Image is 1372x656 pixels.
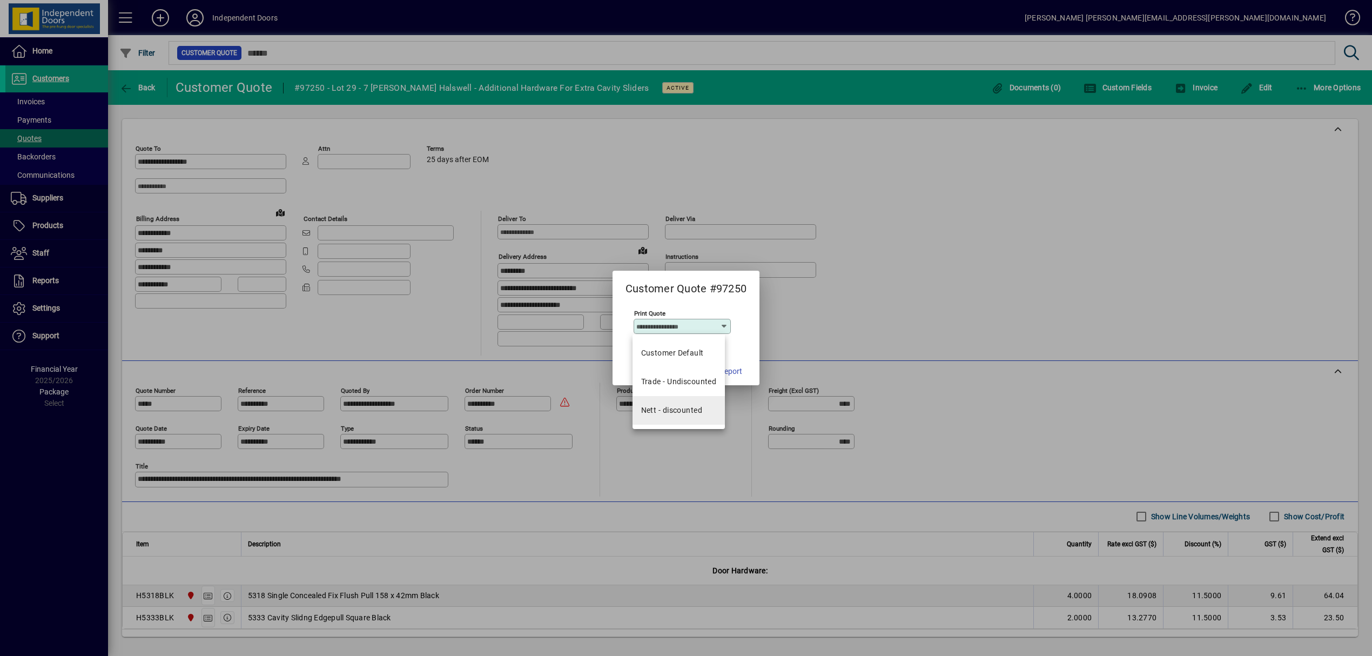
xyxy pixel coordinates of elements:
h2: Customer Quote #97250 [613,271,759,297]
mat-option: Trade - Undiscounted [633,367,725,396]
mat-option: Nett - discounted [633,396,725,425]
span: Customer Default [641,347,704,359]
div: Trade - Undiscounted [641,376,717,387]
mat-label: Print Quote [634,310,665,317]
div: Nett - discounted [641,405,702,416]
